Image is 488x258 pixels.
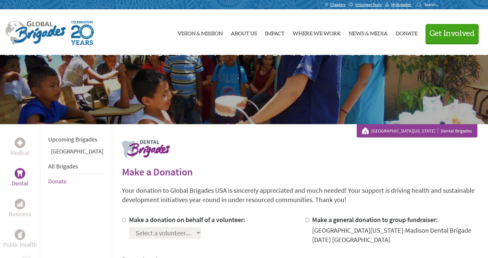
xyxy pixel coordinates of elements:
a: Donate [48,177,66,185]
img: Global Brigades Celebrating 20 Years [71,21,94,45]
a: [GEOGRAPHIC_DATA][US_STATE] [371,128,438,134]
img: logo-dental.png [122,140,170,158]
h2: Make a Donation [122,166,477,178]
div: Dental Brigades [362,128,472,134]
span: Get Involved [429,30,475,38]
a: All Brigades [48,162,78,170]
span: Chapters [330,2,345,7]
div: Public Health [15,229,25,240]
img: Dental [17,170,23,176]
a: [GEOGRAPHIC_DATA] [51,147,103,155]
a: DentalDental [12,168,28,188]
p: Your donation to Global Brigades USA is sincerely appreciated and much needed! Your support is dr... [122,186,477,204]
a: About Us [231,15,257,50]
img: Public Health [17,231,23,238]
a: Upcoming Brigades [48,135,97,143]
a: Public HealthPublic Health [3,229,37,249]
li: All Brigades [48,159,103,174]
img: Business [17,201,23,207]
a: Impact [265,15,285,50]
li: Guatemala [48,147,103,159]
div: Medical [15,137,25,148]
p: Medical [10,148,30,157]
p: Business [9,209,31,219]
span: MyBrigades [391,2,411,7]
a: News & Media [349,15,388,50]
a: Where We Work [293,15,341,50]
a: BusinessBusiness [9,199,31,219]
a: Donate [396,15,418,50]
button: Get Involved [426,24,479,43]
img: Global Brigades Logo [5,21,66,45]
label: Make a general donation to group fundraiser: [312,215,438,224]
div: [GEOGRAPHIC_DATA][US_STATE]-Madison Dental Brigade [DATE] [GEOGRAPHIC_DATA] [312,226,478,244]
input: Search... [425,2,443,7]
a: MedicalMedical [10,137,30,157]
p: Dental [12,179,28,188]
a: Vision & Mission [178,15,223,50]
span: Volunteer Tools [355,2,382,7]
div: Dental [15,168,25,179]
li: Upcoming Brigades [48,132,103,147]
img: Medical [17,140,23,145]
p: Public Health [3,240,37,249]
label: Make a donation on behalf of a volunteer: [129,215,245,224]
li: Donate [48,174,103,189]
div: Business [15,199,25,209]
